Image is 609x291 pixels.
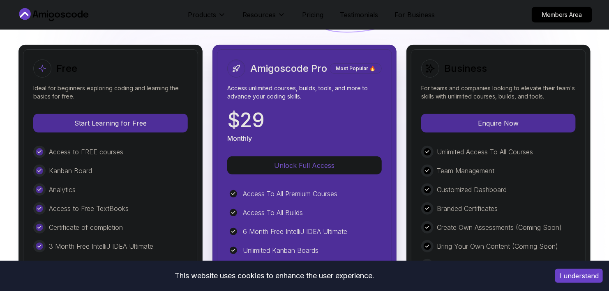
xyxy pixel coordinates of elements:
[49,185,76,195] p: Analytics
[243,245,318,255] p: Unlimited Kanban Boards
[437,204,498,213] p: Branded Certificates
[243,227,347,236] p: 6 Month Free IntelliJ IDEA Ultimate
[437,260,493,270] p: Dedicated Support
[188,10,226,26] button: Products
[422,114,575,132] p: Enquire Now
[33,119,188,127] a: Start Learning for Free
[444,62,487,75] h2: Business
[532,7,592,22] p: Members Area
[49,147,123,157] p: Access to FREE courses
[56,62,77,75] h2: Free
[437,241,558,251] p: Bring Your Own Content (Coming Soon)
[302,10,323,20] a: Pricing
[227,110,265,130] p: $ 29
[331,64,381,73] p: Most Popular 🔥
[437,222,562,232] p: Create Own Assessments (Coming Soon)
[49,241,153,251] p: 3 Month Free IntelliJ IDEA Ultimate
[227,84,382,101] p: Access unlimited courses, builds, tools, and more to advance your coding skills.
[227,161,382,170] a: Unlock Full Access
[555,269,603,283] button: Accept cookies
[421,119,576,127] a: Enquire Now
[49,204,129,213] p: Access to Free TextBooks
[237,160,372,170] p: Unlock Full Access
[340,10,378,20] a: Testimonials
[227,133,252,143] p: Monthly
[532,7,592,23] a: Members Area
[242,10,276,20] p: Resources
[242,10,286,26] button: Resources
[243,208,303,218] p: Access To All Builds
[243,189,337,199] p: Access To All Premium Courses
[437,147,533,157] p: Unlimited Access To All Courses
[437,185,507,195] p: Customized Dashboard
[33,84,188,101] p: Ideal for beginners exploring coding and learning the basics for free.
[421,84,576,101] p: For teams and companies looking to elevate their team's skills with unlimited courses, builds, an...
[394,10,435,20] a: For Business
[6,267,543,285] div: This website uses cookies to enhance the user experience.
[49,222,123,232] p: Certificate of completion
[227,156,382,174] button: Unlock Full Access
[437,166,494,176] p: Team Management
[188,10,216,20] p: Products
[250,62,327,75] h2: Amigoscode Pro
[33,114,188,133] button: Start Learning for Free
[34,114,187,132] p: Start Learning for Free
[421,114,576,133] button: Enquire Now
[49,166,92,176] p: Kanban Board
